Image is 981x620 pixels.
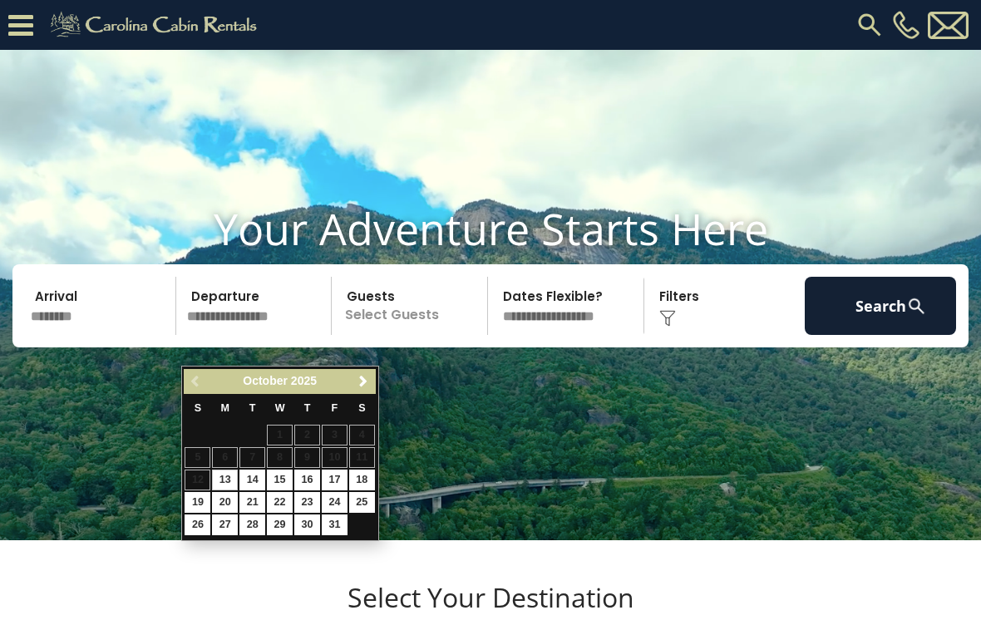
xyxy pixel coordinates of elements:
img: filter--v1.png [659,310,676,327]
a: Next [353,372,374,392]
a: 29 [267,514,293,535]
a: 21 [239,492,265,513]
a: 31 [322,514,348,535]
span: Friday [332,402,338,414]
span: Saturday [358,402,365,414]
a: 30 [294,514,320,535]
a: 28 [239,514,265,535]
a: 26 [185,514,210,535]
img: search-regular-white.png [906,296,927,317]
a: 27 [212,514,238,535]
a: 17 [322,470,348,490]
span: 2025 [291,374,317,387]
span: Next [357,375,370,388]
span: Wednesday [275,402,285,414]
a: 14 [239,470,265,490]
span: October [243,374,288,387]
a: 19 [185,492,210,513]
a: 23 [294,492,320,513]
a: 15 [267,470,293,490]
a: 25 [349,492,375,513]
span: Tuesday [249,402,256,414]
h1: Your Adventure Starts Here [12,203,969,254]
span: Thursday [304,402,311,414]
span: Sunday [195,402,201,414]
img: Khaki-logo.png [42,8,271,42]
a: 24 [322,492,348,513]
img: search-regular.svg [855,10,885,40]
a: 22 [267,492,293,513]
p: Select Guests [337,277,487,335]
a: 16 [294,470,320,490]
button: Search [805,277,956,335]
span: Monday [221,402,230,414]
a: 18 [349,470,375,490]
a: 20 [212,492,238,513]
a: [PHONE_NUMBER] [889,11,924,39]
a: 13 [212,470,238,490]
